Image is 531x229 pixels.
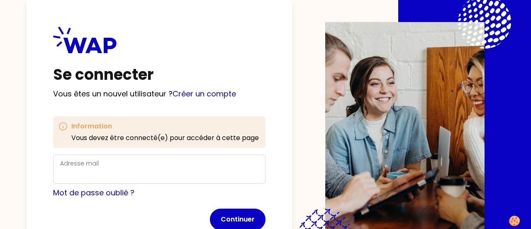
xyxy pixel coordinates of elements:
[53,88,265,100] p: Vous êtes un nouvel utilisateur ?
[53,66,265,83] h1: Se connecter
[173,89,236,99] a: Créer un compte
[60,159,99,167] label: Adresse mail
[71,133,259,143] p: Vous devez être connecté(e) pour accéder à cette page
[53,187,134,198] a: Mot de passe oublié ?
[71,121,259,131] h3: Information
